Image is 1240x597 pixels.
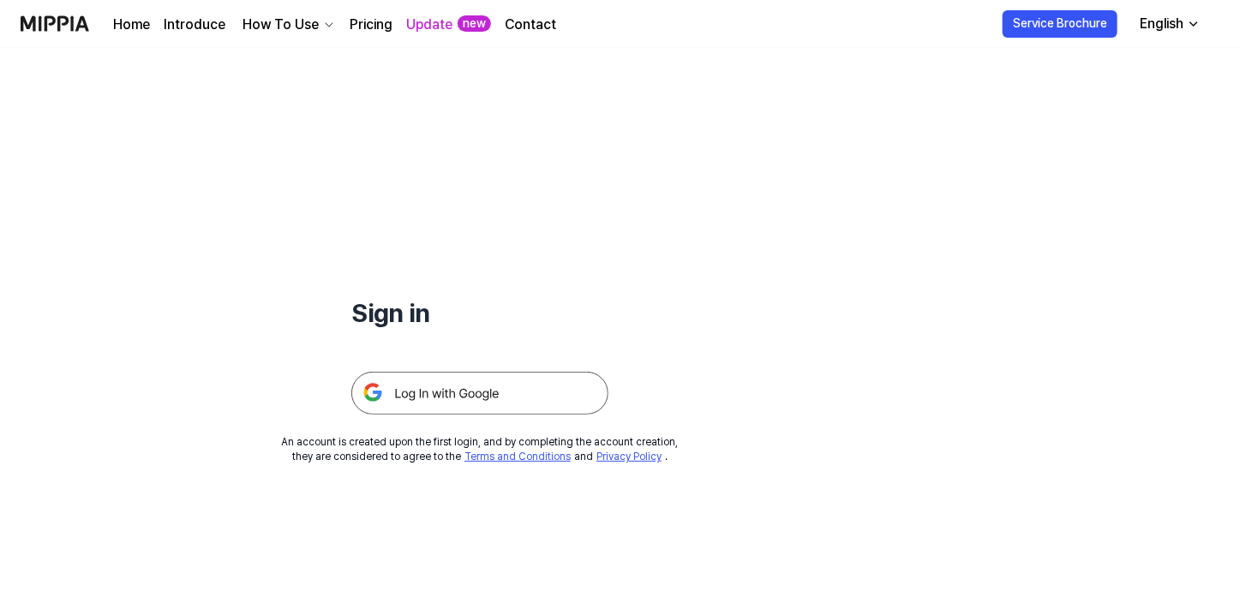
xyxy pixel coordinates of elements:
a: Introduce [164,15,225,35]
button: How To Use [239,15,336,35]
a: Home [113,15,150,35]
button: Service Brochure [1003,10,1117,38]
img: 구글 로그인 버튼 [351,372,608,415]
div: An account is created upon the first login, and by completing the account creation, they are cons... [282,435,679,464]
h1: Sign in [351,295,608,331]
div: How To Use [239,15,322,35]
a: Terms and Conditions [464,451,571,463]
div: English [1136,14,1187,34]
a: Contact [505,15,556,35]
a: Privacy Policy [596,451,662,463]
button: English [1126,7,1211,41]
div: new [458,15,491,33]
a: Update [406,15,452,35]
a: Pricing [350,15,392,35]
